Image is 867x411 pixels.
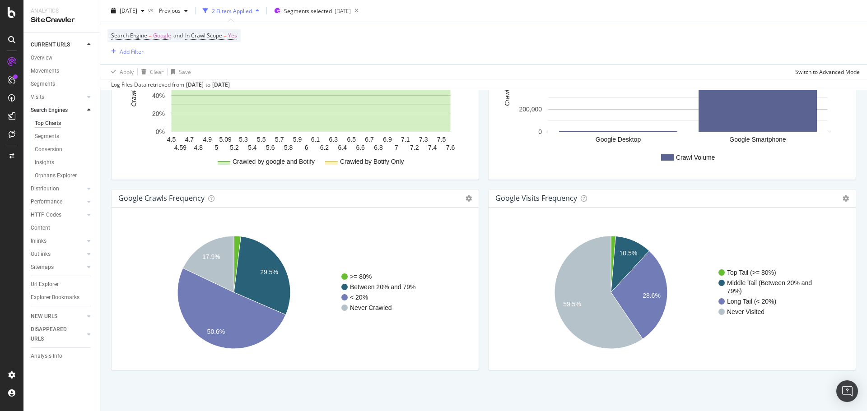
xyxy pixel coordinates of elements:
div: SiteCrawler [31,15,93,25]
text: 7.1 [401,136,410,143]
a: Segments [35,132,93,141]
button: 2 Filters Applied [199,4,263,18]
a: Content [31,223,93,233]
div: Apply [120,68,134,75]
div: Explorer Bookmarks [31,293,79,302]
button: Switch to Advanced Mode [792,65,860,79]
text: Top Tail (>= 80%) [727,269,776,276]
a: Explorer Bookmarks [31,293,93,302]
text: 0% [156,129,165,136]
text: 5.09 [219,136,231,143]
div: Log Files Data retrieved from to [111,81,230,89]
a: Sitemaps [31,263,84,272]
svg: A chart. [119,222,468,363]
a: Visits [31,92,84,102]
div: Segments [35,132,59,141]
button: Save [168,65,191,79]
text: 6 [305,144,308,151]
div: Overview [31,53,52,63]
text: Google Smartphone [729,136,786,143]
h4: google Crawls Frequency [118,192,205,204]
div: NEW URLS [31,312,57,321]
text: 6.5 [347,136,356,143]
text: 10.5% [619,249,637,257]
div: Content [31,223,50,233]
text: 4.5 [167,136,176,143]
span: Google [153,29,171,42]
text: 59.5% [563,301,581,308]
span: = [224,32,227,39]
div: Conversion [35,145,62,154]
text: >= 80% [350,273,372,280]
div: Switch to Advanced Mode [795,68,860,75]
a: Url Explorer [31,280,93,289]
text: 40% [152,92,165,99]
text: 6.6 [356,144,365,151]
text: 6.7 [365,136,374,143]
div: [DATE] [335,7,351,15]
text: 5.3 [239,136,248,143]
text: 4.59 [174,144,186,151]
button: Segments selected[DATE] [270,4,351,18]
span: Search Engine [111,32,147,39]
a: Conversion [35,145,93,154]
a: CURRENT URLS [31,40,84,50]
text: 5.4 [248,144,257,151]
text: Crawled by google and Botify [233,158,315,165]
text: Crawled URLs [130,66,137,107]
text: 7.5 [437,136,446,143]
text: 7.2 [410,144,419,151]
div: Add Filter [120,47,144,55]
div: Outlinks [31,249,51,259]
a: DISAPPEARED URLS [31,325,84,344]
text: 6.1 [311,136,320,143]
button: [DATE] [107,4,148,18]
span: and [173,32,183,39]
text: 6.9 [383,136,392,143]
a: HTTP Codes [31,210,84,220]
text: 6.4 [338,144,347,151]
div: Orphans Explorer [35,171,77,180]
text: 28.6% [643,292,661,299]
div: 2 Filters Applied [212,7,252,14]
div: Search Engines [31,106,68,115]
a: Search Engines [31,106,84,115]
a: Top Charts [35,119,93,128]
text: 7.3 [419,136,428,143]
div: Save [179,68,191,75]
text: 7.6 [446,144,455,151]
text: Middle Tail (Between 20% and [727,279,812,286]
div: Performance [31,197,62,207]
div: DISAPPEARED URLS [31,325,76,344]
span: Segments selected [284,7,332,15]
text: 5.6 [266,144,275,151]
div: Sitemaps [31,263,54,272]
div: Url Explorer [31,280,59,289]
text: Crawled by Botify Only [340,158,404,165]
text: 4.7 [185,136,194,143]
i: Options [466,195,472,202]
span: 2025 Sep. 19th [120,7,137,14]
div: HTTP Codes [31,210,61,220]
text: Crawl Volume [676,154,715,161]
div: Open Intercom Messenger [836,380,858,402]
div: Top Charts [35,119,61,128]
div: Distribution [31,184,59,194]
a: Overview [31,53,93,63]
button: Clear [138,65,163,79]
text: 6.8 [374,144,383,151]
text: Long Tail (< 20%) [727,298,776,305]
text: Never Crawled [350,304,392,311]
div: [DATE] [212,81,230,89]
svg: A chart. [496,32,845,172]
text: 5.5 [257,136,266,143]
div: A chart. [119,32,468,172]
text: 4.8 [194,144,203,151]
button: Apply [107,65,134,79]
i: Options [843,195,849,202]
text: Google Desktop [596,136,641,143]
text: 0 [538,129,542,136]
span: In Crawl Scope [185,32,222,39]
text: 5.7 [275,136,284,143]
